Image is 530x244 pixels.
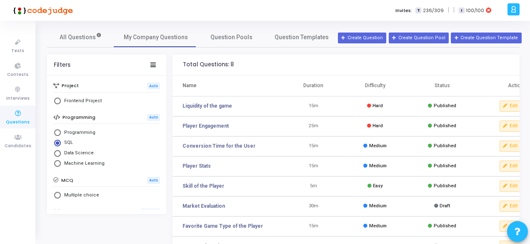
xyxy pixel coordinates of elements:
[434,103,456,108] span: Published
[283,216,345,236] td: 15m
[434,183,456,189] span: Published
[61,160,105,167] span: Machine Learning
[5,143,31,150] span: Candidates
[7,71,28,78] span: Contests
[283,75,345,96] th: Duration
[61,129,95,136] span: Programming
[500,161,521,171] button: Edit
[453,6,455,15] span: |
[434,223,456,229] span: Published
[500,121,521,131] button: Edit
[434,163,456,169] span: Published
[182,162,211,170] a: Player Stats
[147,177,160,184] span: Auto
[53,128,160,170] mat-radio-group: Select Library
[367,123,383,130] div: Hard
[182,142,255,150] a: Conversion Time for the User
[283,196,345,216] td: 30m
[283,96,345,116] td: 15m
[283,116,345,136] td: 25m
[434,123,456,128] span: Published
[6,119,30,126] span: Questions
[500,101,521,111] button: Edit
[363,163,386,170] div: Medium
[11,48,24,55] span: Tests
[53,97,160,107] mat-radio-group: Select Library
[363,223,386,230] div: Medium
[434,143,456,148] span: Published
[61,98,102,105] span: Frontend Project
[62,83,79,88] h6: Project
[61,178,73,183] h6: MCQ
[338,33,386,43] button: Create Question
[283,156,345,176] td: 15m
[183,61,234,68] div: Total Questions: 8
[500,221,521,231] button: Edit
[389,33,449,43] button: Create Question Pool
[395,7,412,14] label: Invites:
[500,201,521,211] button: Edit
[406,75,479,96] th: Status
[60,33,102,42] span: All Questions
[415,8,421,14] span: T
[275,33,329,42] span: Question Templates
[367,103,383,110] div: Hard
[500,141,521,151] button: Edit
[61,192,99,199] span: Multiple choice
[54,62,70,68] div: Filters
[367,183,382,190] div: Easy
[172,75,283,96] th: Name
[61,139,73,146] span: SQL
[182,102,232,110] a: Liquidity of the game
[451,33,521,43] button: Create Question Template
[147,83,160,90] span: Auto
[423,7,444,14] span: 236/309
[283,136,345,156] td: 15m
[440,203,450,209] span: Draft
[124,33,188,42] span: My Company Questions
[182,122,229,130] a: Player Engagement
[53,191,160,201] mat-radio-group: Select Library
[466,7,484,14] span: 100/100
[6,95,30,102] span: Interviews
[344,75,406,96] th: Difficulty
[500,181,521,191] button: Edit
[448,6,449,15] span: |
[283,176,345,196] td: 5m
[182,222,263,230] a: Favorite Game Type of the Player
[182,202,225,210] a: Market Evaluation
[147,114,160,121] span: Auto
[182,182,224,190] a: Skill of the Player
[140,209,160,216] span: Manual
[10,2,73,19] img: logo
[62,115,95,120] h6: Programming
[363,203,386,210] div: Medium
[210,33,252,42] span: Question Pools
[363,143,386,150] div: Medium
[459,8,464,14] span: I
[61,150,94,157] span: Data Science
